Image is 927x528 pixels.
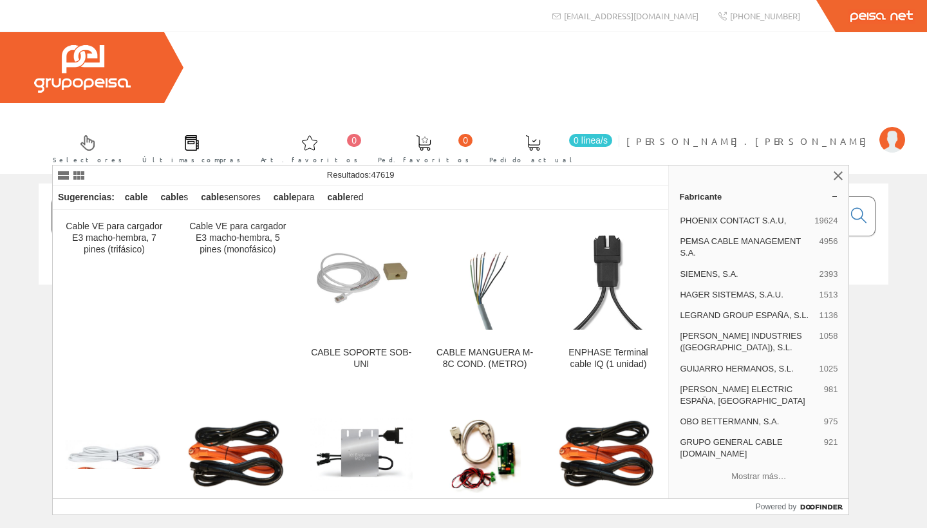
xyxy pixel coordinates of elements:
[730,10,800,21] span: [PHONE_NUMBER]
[424,211,547,385] a: CABLE MANGUERA M-8C COND. (METRO) CABLE MANGUERA M-8C COND. (METRO)
[196,186,266,209] div: sensores
[814,215,838,227] span: 19624
[756,499,849,514] a: Powered by
[327,192,350,202] strong: cable
[819,236,838,259] span: 4956
[680,330,814,354] span: [PERSON_NAME] INDUSTRIES ([GEOGRAPHIC_DATA]), S.L.
[161,192,184,202] strong: cable
[674,466,843,487] button: Mostrar más…
[680,384,818,407] span: [PERSON_NAME] ELECTRIC ESPAÑA, [GEOGRAPHIC_DATA]
[680,310,814,321] span: LEGRAND GROUP ESPAÑA, S.L.
[313,221,409,337] img: CABLE SOPORTE SOB-UNI
[274,192,297,202] strong: cable
[680,289,814,301] span: HAGER SISTEMAS, S.A.U.
[201,192,224,202] strong: cable
[40,124,129,171] a: Selectores
[819,310,838,321] span: 1136
[824,384,838,407] span: 981
[261,153,358,166] span: Art. favoritos
[53,189,117,207] div: Sugerencias:
[669,186,848,207] a: Fabricante
[819,363,838,375] span: 1025
[557,347,660,370] div: ENPHASE Terminal cable IQ (1 unidad)
[125,192,148,202] strong: cable
[176,211,299,385] a: Cable VE para cargador E3 macho-hembra, 5 pines (monofásico)
[819,269,838,280] span: 2393
[327,170,395,180] span: Resultados:
[756,501,796,513] span: Powered by
[63,440,165,469] img: Cable de comunicación Axpert VMIII a Pylontech
[142,153,241,166] span: Últimas compras
[626,135,873,147] span: [PERSON_NAME].[PERSON_NAME]
[680,236,814,259] span: PEMSA CABLE MANAGEMENT S.A.
[547,211,670,385] a: ENPHASE Terminal cable IQ (1 unidad) ENPHASE Terminal cable IQ (1 unidad)
[819,289,838,301] span: 1513
[371,170,394,180] span: 47619
[680,215,809,227] span: PHOENIX CONTACT S.A.U,
[680,363,814,375] span: GUIJARRO HERMANOS, S.L.
[187,419,289,491] img: CABLE KIT (TURBO ENERGY TE 48v 2,4 Kwh)
[569,134,612,147] span: 0 línea/s
[557,228,660,330] img: ENPHASE Terminal cable IQ (1 unidad)
[824,416,838,428] span: 975
[434,416,536,493] img: Tarjeta de comunicación en paralelo MKS 5K
[187,221,289,256] div: Cable VE para cargador E3 macho-hembra, 5 pines (monofásico)
[310,403,413,505] img: ENPHASE CABLE 2.5mm2 IQ 60/72 cells Vertical
[458,134,473,147] span: 0
[347,134,361,147] span: 0
[489,153,577,166] span: Pedido actual
[39,301,888,312] div: © Grupo Peisa
[322,186,368,209] div: red
[819,330,838,354] span: 1058
[310,347,413,370] div: CABLE SOPORTE SOB-UNI
[564,10,698,21] span: [EMAIL_ADDRESS][DOMAIN_NAME]
[680,437,818,460] span: GRUPO GENERAL CABLE [DOMAIN_NAME]
[824,437,838,460] span: 921
[680,269,814,280] span: SIEMENS, S.A.
[434,347,536,370] div: CABLE MANGUERA M-8C COND. (METRO)
[156,186,194,209] div: s
[300,211,423,385] a: CABLE SOPORTE SOB-UNI CABLE SOPORTE SOB-UNI
[626,124,905,137] a: [PERSON_NAME].[PERSON_NAME]
[434,228,536,330] img: CABLE MANGUERA M-8C COND. (METRO)
[53,153,122,166] span: Selectores
[378,153,469,166] span: Ped. favoritos
[680,416,818,428] span: OBO BETTERMANN, S.A.
[129,124,247,171] a: Últimas compras
[63,221,165,256] div: Cable VE para cargador E3 macho-hembra, 7 pines (trifásico)
[557,419,660,491] img: CABLE KIT, TURBO ENERGY by PYLONTECH
[268,186,320,209] div: para
[53,211,176,385] a: Cable VE para cargador E3 macho-hembra, 7 pines (trifásico)
[34,45,131,93] img: Grupo Peisa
